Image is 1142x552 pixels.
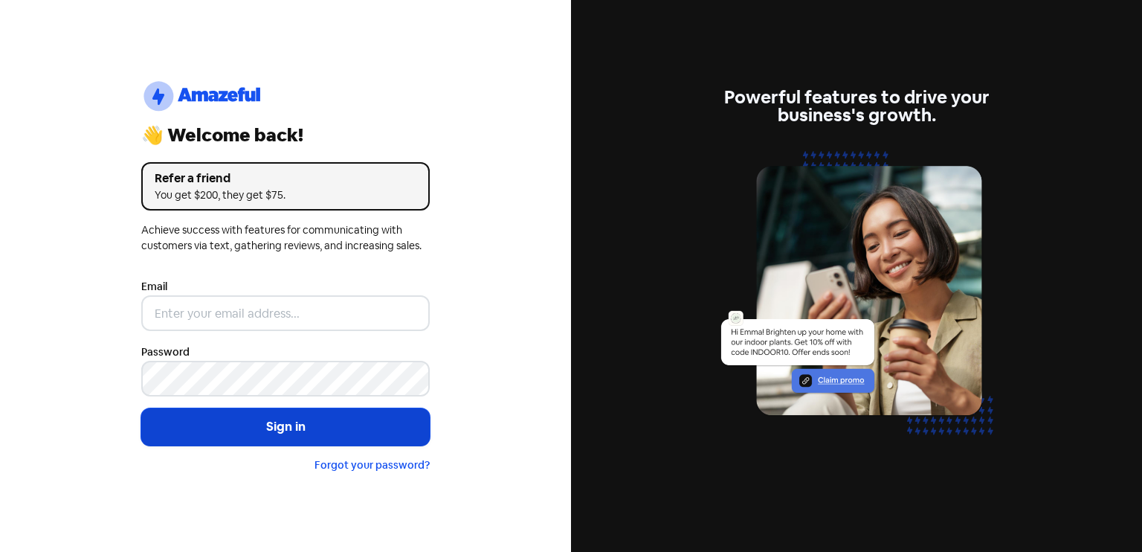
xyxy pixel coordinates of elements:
[155,187,416,203] div: You get $200, they get $75.
[141,222,430,254] div: Achieve success with features for communicating with customers via text, gathering reviews, and i...
[712,142,1001,463] img: text-marketing
[141,408,430,446] button: Sign in
[155,170,416,187] div: Refer a friend
[141,295,430,331] input: Enter your email address...
[141,344,190,360] label: Password
[314,458,430,472] a: Forgot your password?
[141,126,430,144] div: 👋 Welcome back!
[141,279,167,295] label: Email
[712,89,1001,124] div: Powerful features to drive your business's growth.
